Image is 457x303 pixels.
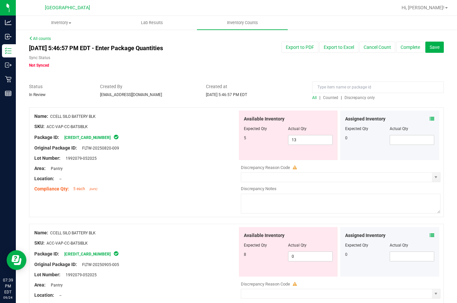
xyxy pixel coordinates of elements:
a: Inventory [16,16,107,30]
p: 07:39 PM EDT [3,277,13,295]
span: 8 [244,252,246,257]
span: [DATE] [89,188,97,191]
span: Compliance Qty: [34,186,69,191]
div: Discrepancy Notes [241,185,441,192]
span: Lot Number: [34,155,60,161]
span: Pantry [48,166,63,171]
span: CCELL SILO BATTERY BLK [50,231,96,235]
input: 13 [288,135,332,145]
inline-svg: Outbound [5,62,12,68]
span: Save [430,45,440,50]
h4: [DATE] 5:46:57 PM EDT - Enter Package Quantities [29,45,267,51]
span: [GEOGRAPHIC_DATA] [45,5,90,11]
a: Discrepancy only [343,95,375,100]
inline-svg: Inventory [5,48,12,54]
span: [DATE] 5:46:57 PM EDT [206,92,247,97]
span: ACC-VAP-CC-BATSIBLK [47,241,88,246]
span: Discrepancy Reason Code [241,282,290,286]
span: Original Package ID: [34,145,77,151]
span: -- [56,177,61,181]
input: Type item name or package id [312,82,444,93]
span: Area: [34,166,46,171]
span: Available Inventory [244,232,284,239]
div: Actual Qty [390,126,434,132]
inline-svg: Inbound [5,33,12,40]
a: Inventory Counts [197,16,288,30]
p: 09/24 [3,295,13,300]
inline-svg: Retail [5,76,12,83]
span: Name: [34,114,48,119]
span: Pantry [48,283,63,287]
inline-svg: Analytics [5,19,12,26]
span: Area: [34,282,46,287]
span: Location: [34,292,54,298]
span: SKU: [34,240,45,246]
span: All [312,95,317,100]
span: Expected Qty [244,243,267,248]
span: Inventory Counts [218,20,267,26]
input: 0 [288,252,332,261]
span: Lab Results [132,20,172,26]
span: 1992079-052025 [62,156,97,161]
inline-svg: Reports [5,90,12,97]
span: Expected Qty [244,126,267,131]
span: Name: [34,230,48,235]
span: Package ID: [34,251,59,256]
button: Save [425,42,444,53]
span: | [341,95,342,100]
span: Discrepancy Reason Code [241,165,290,170]
span: In Sync [113,134,119,140]
div: Actual Qty [390,242,434,248]
span: Hi, [PERSON_NAME]! [402,5,444,10]
span: select [432,289,440,298]
a: All [312,95,319,100]
a: [CREDIT_CARD_NUMBER] [64,252,111,256]
span: ACC-VAP-CC-BATSIBLK [47,124,88,129]
span: CCELL SILO BATTERY BLK [50,114,96,119]
span: Created at [206,83,302,90]
span: FLTW-20250905-005 [79,262,119,267]
button: Export to Excel [319,42,358,53]
button: Complete [396,42,424,53]
span: Package ID: [34,135,59,140]
span: | [319,95,320,100]
span: FLTW-20250820-009 [79,146,119,151]
a: Lab Results [107,16,197,30]
span: Assigned Inventory [345,232,385,239]
span: Location: [34,176,54,181]
span: Inventory [16,20,106,26]
span: 5 each [73,186,85,191]
span: Not Synced [29,63,49,68]
div: Expected Qty [345,126,390,132]
span: SKU: [34,124,45,129]
span: [EMAIL_ADDRESS][DOMAIN_NAME] [100,92,162,97]
div: 0 [345,135,390,141]
span: 1992079-052025 [62,273,97,277]
span: -- [56,293,61,298]
div: 0 [345,252,390,257]
span: Status [29,83,90,90]
a: [CREDIT_CARD_NUMBER] [64,135,111,140]
span: Counted [323,95,338,100]
a: Counted [321,95,341,100]
span: Lot Number: [34,272,60,277]
iframe: Resource center [7,250,26,270]
button: Cancel Count [359,42,395,53]
span: Assigned Inventory [345,116,385,122]
span: Actual Qty [288,126,307,131]
span: Actual Qty [288,243,307,248]
div: Expected Qty [345,242,390,248]
label: Sync Status [29,55,50,61]
span: In Sync [113,250,119,257]
span: 5 [244,136,246,140]
span: Available Inventory [244,116,284,122]
a: All counts [29,36,51,41]
span: Discrepancy only [344,95,375,100]
span: In Review [29,92,46,97]
span: select [432,173,440,182]
button: Export to PDF [281,42,318,53]
span: Created By [100,83,196,90]
span: Original Package ID: [34,262,77,267]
